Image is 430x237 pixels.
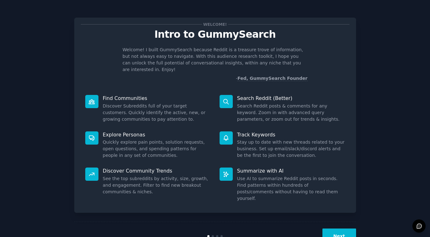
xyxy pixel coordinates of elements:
[237,95,345,102] p: Search Reddit (Better)
[103,103,211,123] dd: Discover Subreddits full of your target customers. Quickly identify the active, new, or growing c...
[237,76,308,81] a: Fed, GummySearch Founder
[237,131,345,138] p: Track Keywords
[237,139,345,159] dd: Stay up to date with new threads related to your business. Set up email/slack/discord alerts and ...
[103,95,211,102] p: Find Communities
[237,175,345,202] dd: Use AI to summarize Reddit posts in seconds. Find patterns within hundreds of posts/comments with...
[237,103,345,123] dd: Search Reddit posts & comments for any keyword. Zoom in with advanced query parameters, or zoom o...
[81,29,349,40] p: Intro to GummySearch
[202,21,228,28] span: Welcome!
[103,175,211,195] dd: See the top subreddits by activity, size, growth, and engagement. Filter to find new breakout com...
[103,168,211,174] p: Discover Community Trends
[103,131,211,138] p: Explore Personas
[236,75,308,82] div: -
[103,139,211,159] dd: Quickly explore pain points, solution requests, open questions, and spending patterns for people ...
[123,47,308,73] p: Welcome! I built GummySearch because Reddit is a treasure trove of information, but not always ea...
[237,168,345,174] p: Summarize with AI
